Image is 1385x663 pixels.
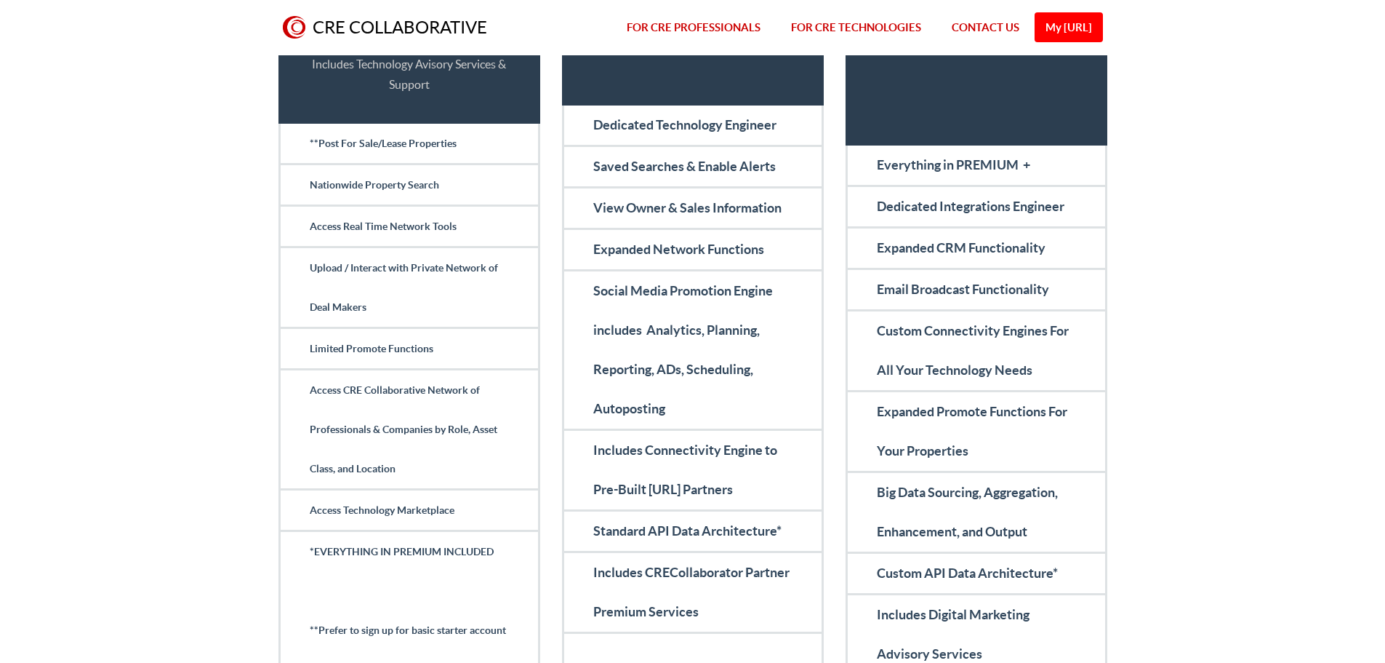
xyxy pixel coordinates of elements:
[816,570,819,592] div: Protected by Grammarly
[877,199,1064,214] strong: Dedicated Integrations Engineer
[1100,572,1102,595] div: Protected by Grammarly
[877,404,1067,458] strong: Expanded Promote Functions For Your Properties
[310,343,433,354] strong: Limited Promote Functions
[310,546,494,557] strong: *EVERYTHING IN PREMIUM INCLUDED
[310,262,498,313] strong: Upload / Interact with Private Network of Deal Makers
[593,242,764,257] strong: Expanded Network Functions
[1100,397,1102,420] div: Protected by Grammarly
[310,504,454,516] strong: Access Technology Marketplace
[1035,12,1103,42] a: My [URL]
[877,607,1029,662] strong: Includes Digital Marketing Advisory Services
[877,240,1045,255] strong: Expanded CRM Functionality
[310,138,457,149] strong: **Post For Sale/Lease Properties
[593,159,776,174] strong: Saved Searches & Enable Alerts
[533,256,535,279] div: Protected by Grammarly
[593,283,773,416] strong: Social Media Promotion Engine includes Analytics, Planning, Reporting, ADs, Scheduling, Autoposting
[593,117,776,132] strong: Dedicated Technology Engineer
[593,565,790,619] strong: Includes CRECollaborator Partner Premium Services
[877,565,1058,581] strong: Custom API Data Architecture*
[593,523,782,539] strong: Standard API Data Architecture*
[310,179,439,191] strong: Nationwide Property Search
[877,282,1049,297] strong: Email Broadcast Functionality
[312,34,506,91] span: user/month Includes Technology Avisory Services & Support
[877,157,1030,172] strong: Everything in PREMIUM +
[593,200,782,215] strong: View Owner & Sales Information
[877,485,1058,539] strong: Big Data Sourcing, Aggregation, Enhancement, and Output
[816,493,819,515] div: Protected by Grammarly
[310,384,497,475] strong: Access CRE Collaborative Network of Professionals & Companies by Role, Asset Class, and Location
[310,221,457,232] strong: Access Real Time Network Tools
[593,442,777,497] strong: Includes Connectivity Engine to Pre-Built [URL] Partners
[877,323,1069,378] strong: Custom Connectivity Engines For All Your Technology Needs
